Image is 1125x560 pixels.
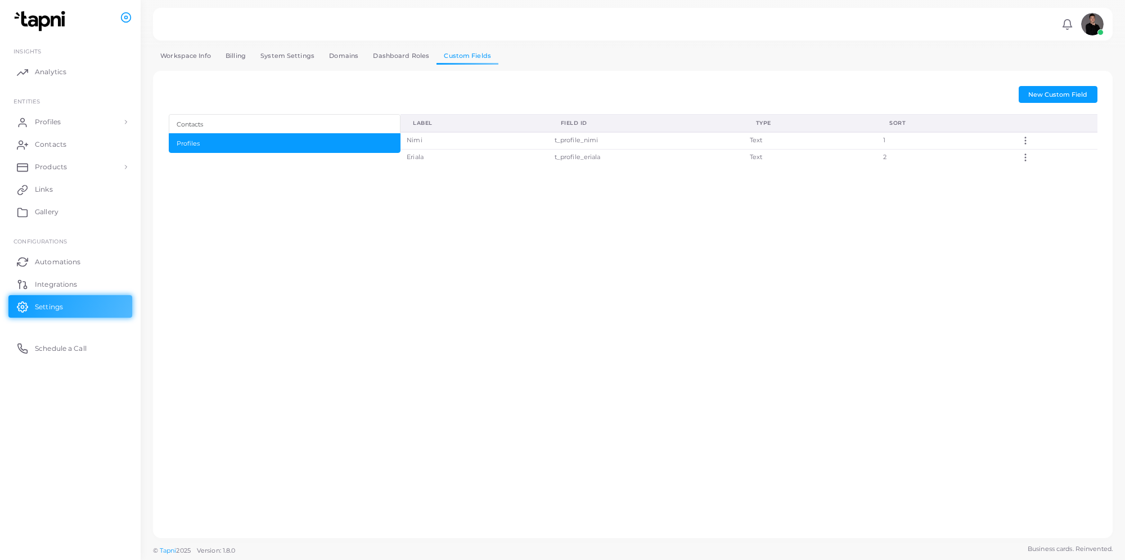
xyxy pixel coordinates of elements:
span: Text [750,136,762,144]
td: t_profile_nimi [548,132,744,150]
td: Eriala [400,149,548,166]
span: Links [35,184,53,195]
span: Profiles [35,117,61,127]
span: Business cards. Reinvented. [1028,544,1113,554]
a: Automations [8,250,132,273]
span: New Custom Field [1028,91,1087,98]
span: Automations [35,257,80,267]
a: Analytics [8,61,132,83]
img: avatar [1081,13,1104,35]
a: Dashboard Roles [366,48,436,64]
span: Contacts [35,139,66,150]
span: Integrations [35,279,77,290]
a: Settings [8,295,132,318]
a: Links [8,178,132,201]
span: Analytics [35,67,66,77]
th: Action [1014,115,1097,132]
span: 2 [883,153,886,161]
td: t_profile_eriala [548,149,744,166]
button: New Custom Field [1019,86,1097,103]
a: Workspace Info [153,48,218,64]
div: Type [756,119,865,127]
button: Contacts [169,114,401,134]
td: Nimi [400,132,548,150]
a: Schedule a Call [8,337,132,359]
a: Custom Fields [436,48,498,64]
span: Configurations [13,238,67,245]
span: 1 [883,136,885,144]
span: Settings [35,302,63,312]
a: avatar [1078,13,1106,35]
span: © [153,546,235,556]
a: System Settings [253,48,322,64]
button: Profiles [169,133,401,153]
div: Field ID [561,119,731,127]
a: Products [8,156,132,178]
a: Profiles [8,111,132,133]
div: Profiles [177,139,200,148]
span: Products [35,162,67,172]
a: Tapni [160,547,177,554]
span: Text [750,153,762,161]
a: Domains [322,48,366,64]
span: Version: 1.8.0 [197,547,236,554]
span: 2025 [176,546,190,556]
span: ENTITIES [13,98,40,105]
span: INSIGHTS [13,48,41,55]
a: Gallery [8,201,132,223]
img: logo [10,11,73,31]
div: Label [413,119,536,127]
span: Schedule a Call [35,344,87,354]
span: Gallery [35,207,58,217]
a: Billing [218,48,253,64]
a: Integrations [8,273,132,295]
div: Contacts [177,120,203,129]
div: Sort [889,119,1002,127]
a: Contacts [8,133,132,156]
